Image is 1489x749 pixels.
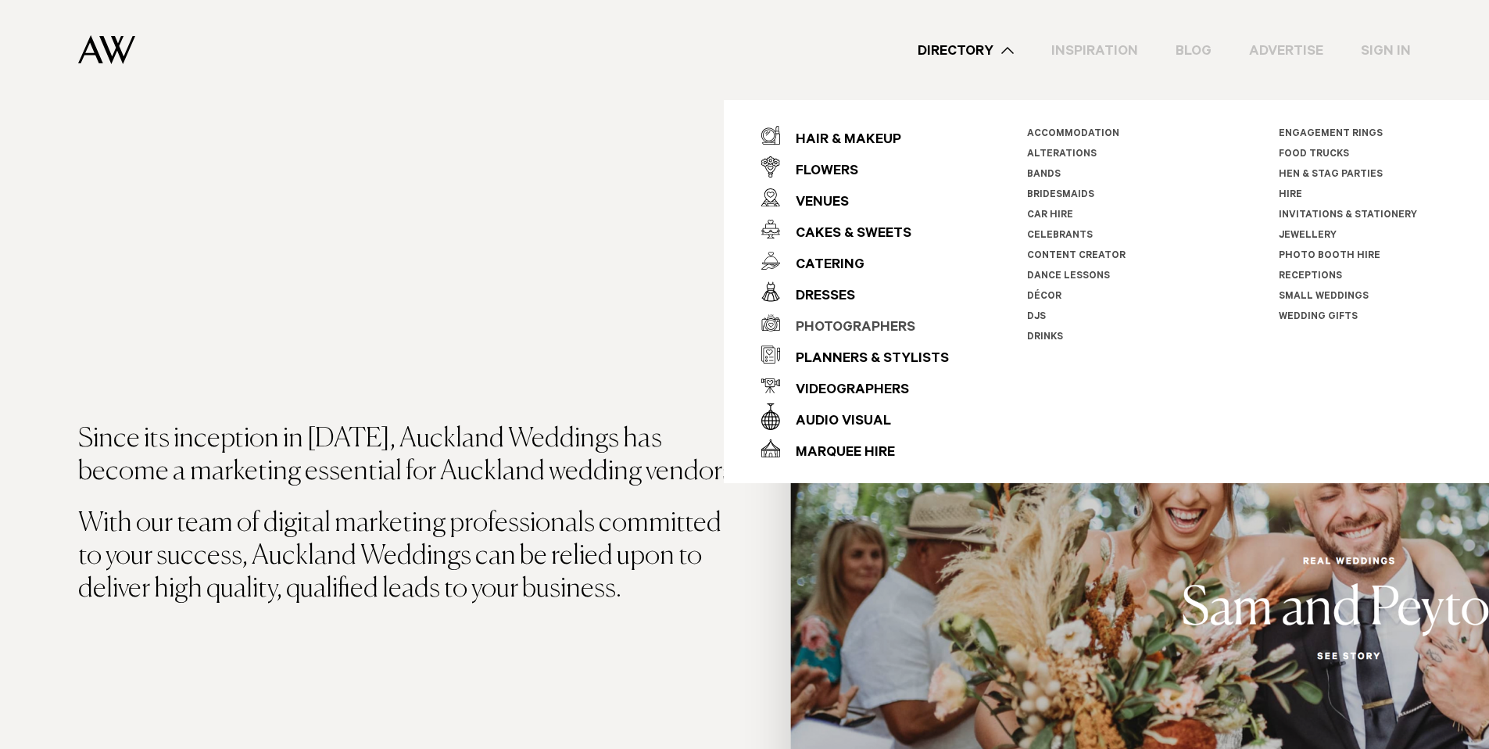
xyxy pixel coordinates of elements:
a: Drinks [1027,332,1063,343]
a: Directory [899,40,1033,61]
a: Cakes & Sweets [761,213,949,245]
img: Auckland Weddings Logo [78,35,135,64]
a: Engagement Rings [1279,129,1383,140]
div: Cakes & Sweets [780,219,911,250]
div: Videographers [780,375,909,407]
a: DJs [1027,312,1046,323]
p: With our team of digital marketing professionals committed to your success, Auckland Weddings can... [78,507,745,606]
div: Dresses [780,281,855,313]
a: Food Trucks [1279,149,1349,160]
div: Marquee Hire [780,438,895,469]
a: Content Creator [1027,251,1126,262]
a: Flowers [761,151,949,182]
div: Flowers [780,156,858,188]
a: Marquee Hire [761,432,949,464]
a: Receptions [1279,271,1342,282]
div: Audio Visual [780,407,891,438]
a: Bridesmaids [1027,190,1094,201]
a: Wedding Gifts [1279,312,1358,323]
a: Dance Lessons [1027,271,1110,282]
a: Celebrants [1027,231,1093,242]
a: Invitations & Stationery [1279,210,1417,221]
p: Since its inception in [DATE], Auckland Weddings has become a marketing essential for Auckland we... [78,423,745,489]
a: Blog [1157,40,1230,61]
a: Sign In [1342,40,1430,61]
a: Videographers [761,370,949,401]
div: Venues [780,188,849,219]
a: Audio Visual [761,401,949,432]
a: Photo Booth Hire [1279,251,1380,262]
div: Planners & Stylists [780,344,949,375]
a: Advertise [1230,40,1342,61]
a: Venues [761,182,949,213]
a: Car Hire [1027,210,1073,221]
a: Dresses [761,276,949,307]
a: Alterations [1027,149,1097,160]
a: Inspiration [1033,40,1157,61]
a: Planners & Stylists [761,339,949,370]
a: Décor [1027,292,1061,303]
a: Hen & Stag Parties [1279,170,1383,181]
a: Accommodation [1027,129,1119,140]
div: Catering [780,250,864,281]
a: Small Weddings [1279,292,1369,303]
a: Photographers [761,307,949,339]
a: Hair & Makeup [761,120,949,151]
a: Catering [761,245,949,276]
div: Photographers [780,313,915,344]
a: Bands [1027,170,1061,181]
a: Hire [1279,190,1302,201]
div: Hair & Makeup [780,125,901,156]
a: Jewellery [1279,231,1337,242]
